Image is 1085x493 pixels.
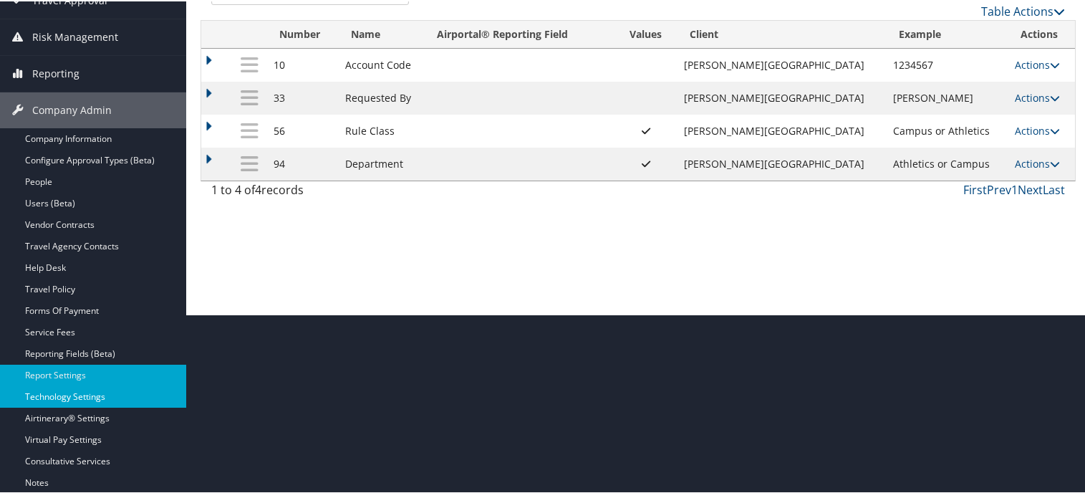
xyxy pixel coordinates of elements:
td: Department [338,146,424,179]
td: Rule Class [338,113,424,146]
a: Last [1043,181,1065,196]
a: Actions [1015,57,1060,70]
th: Name [338,19,424,47]
td: 56 [266,113,338,146]
td: [PERSON_NAME][GEOGRAPHIC_DATA] [677,80,886,113]
span: Reporting [32,54,79,90]
a: Prev [987,181,1011,196]
span: Company Admin [32,91,112,127]
td: [PERSON_NAME] [886,80,1008,113]
td: Athletics or Campus [886,146,1008,179]
td: [PERSON_NAME][GEOGRAPHIC_DATA] [677,47,886,80]
td: Requested By [338,80,424,113]
td: 94 [266,146,338,179]
a: First [963,181,987,196]
td: 33 [266,80,338,113]
td: Campus or Athletics [886,113,1008,146]
td: Account Code [338,47,424,80]
a: Actions [1015,155,1060,169]
td: [PERSON_NAME][GEOGRAPHIC_DATA] [677,146,886,179]
th: Number [266,19,338,47]
a: Actions [1015,90,1060,103]
th: : activate to sort column descending [232,19,266,47]
div: 1 to 4 of records [211,180,409,204]
span: Risk Management [32,18,118,54]
td: [PERSON_NAME][GEOGRAPHIC_DATA] [677,113,886,146]
td: 1234567 [886,47,1008,80]
a: Table Actions [981,2,1065,18]
a: Next [1018,181,1043,196]
th: Actions [1008,19,1075,47]
a: 1 [1011,181,1018,196]
span: 4 [255,181,261,196]
th: Example [886,19,1008,47]
a: Actions [1015,123,1060,136]
th: Client [677,19,886,47]
td: 10 [266,47,338,80]
th: Values [614,19,677,47]
th: Airportal&reg; Reporting Field [424,19,614,47]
